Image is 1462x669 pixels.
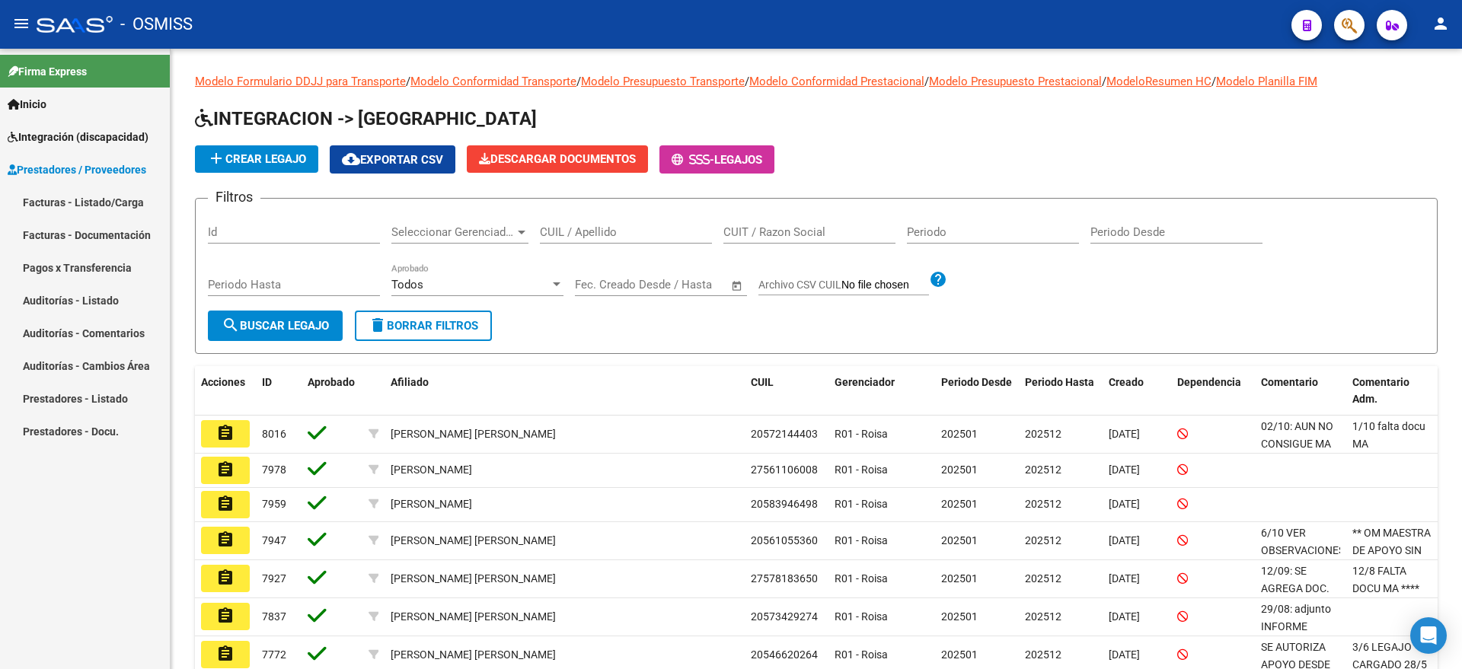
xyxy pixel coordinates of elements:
[749,75,924,88] a: Modelo Conformidad Prestacional
[391,608,556,626] div: [PERSON_NAME] [PERSON_NAME]
[342,150,360,168] mat-icon: cloud_download
[391,646,556,664] div: [PERSON_NAME] [PERSON_NAME]
[835,610,888,623] span: R01 - Roisa
[1025,648,1061,661] span: 202512
[391,461,472,479] div: [PERSON_NAME]
[1109,498,1140,510] span: [DATE]
[659,145,774,174] button: -Legajos
[1025,464,1061,476] span: 202512
[216,530,235,549] mat-icon: assignment
[391,425,556,443] div: [PERSON_NAME] [PERSON_NAME]
[714,153,762,167] span: Legajos
[8,129,148,145] span: Integración (discapacidad)
[391,570,556,588] div: [PERSON_NAME] [PERSON_NAME]
[751,534,818,546] span: 20561055360
[1106,75,1211,88] a: ModeloResumen HC
[758,279,841,291] span: Archivo CSV CUIL
[1025,428,1061,440] span: 202512
[929,75,1102,88] a: Modelo Presupuesto Prestacional
[941,464,978,476] span: 202501
[207,152,306,166] span: Crear Legajo
[941,572,978,585] span: 202501
[342,153,443,167] span: Exportar CSV
[256,366,302,416] datatable-header-cell: ID
[929,270,947,288] mat-icon: help
[207,149,225,167] mat-icon: add
[391,495,472,513] div: [PERSON_NAME]
[120,8,193,41] span: - OSMISS
[672,153,714,167] span: -
[1109,376,1144,388] span: Creado
[751,610,818,623] span: 20573429274
[751,648,818,661] span: 20546620264
[1346,366,1438,416] datatable-header-cell: Comentario Adm.
[391,532,556,550] div: [PERSON_NAME] [PERSON_NAME]
[828,366,935,416] datatable-header-cell: Gerenciador
[385,366,745,416] datatable-header-cell: Afiliado
[262,428,286,440] span: 8016
[1171,366,1255,416] datatable-header-cell: Dependencia
[751,464,818,476] span: 27561106008
[201,376,245,388] span: Acciones
[1261,376,1318,388] span: Comentario
[835,464,888,476] span: R01 - Roisa
[1019,366,1103,416] datatable-header-cell: Periodo Hasta
[745,366,828,416] datatable-header-cell: CUIL
[835,428,888,440] span: R01 - Roisa
[216,460,235,479] mat-icon: assignment
[581,75,745,88] a: Modelo Presupuesto Transporte
[8,63,87,80] span: Firma Express
[369,319,478,333] span: Borrar Filtros
[12,14,30,33] mat-icon: menu
[355,311,492,341] button: Borrar Filtros
[1410,617,1447,654] div: Open Intercom Messenger
[262,648,286,661] span: 7772
[1025,498,1061,510] span: 202512
[751,498,818,510] span: 20583946498
[1109,464,1140,476] span: [DATE]
[835,648,888,661] span: R01 - Roisa
[935,366,1019,416] datatable-header-cell: Periodo Desde
[1255,366,1346,416] datatable-header-cell: Comentario
[1109,534,1140,546] span: [DATE]
[941,498,978,510] span: 202501
[1025,534,1061,546] span: 202512
[391,225,515,239] span: Seleccionar Gerenciador
[941,428,978,440] span: 202501
[410,75,576,88] a: Modelo Conformidad Transporte
[835,376,895,388] span: Gerenciador
[208,311,343,341] button: Buscar Legajo
[1103,366,1171,416] datatable-header-cell: Creado
[650,278,724,291] input: Fecha fin
[575,278,637,291] input: Fecha inicio
[835,534,888,546] span: R01 - Roisa
[195,108,537,129] span: INTEGRACION -> [GEOGRAPHIC_DATA]
[195,75,406,88] a: Modelo Formulario DDJJ para Transporte
[302,366,362,416] datatable-header-cell: Aprobado
[195,366,256,416] datatable-header-cell: Acciones
[1432,14,1450,33] mat-icon: person
[1109,572,1140,585] span: [DATE]
[941,376,1012,388] span: Periodo Desde
[222,319,329,333] span: Buscar Legajo
[841,279,929,292] input: Archivo CSV CUIL
[262,572,286,585] span: 7927
[262,610,286,623] span: 7837
[467,145,648,173] button: Descargar Documentos
[751,572,818,585] span: 27578183650
[835,572,888,585] span: R01 - Roisa
[1216,75,1317,88] a: Modelo Planilla FIM
[479,152,636,166] span: Descargar Documentos
[751,428,818,440] span: 20572144403
[216,424,235,442] mat-icon: assignment
[1109,428,1140,440] span: [DATE]
[1261,420,1333,450] span: 02/10: AUN NO CONSIGUE MA
[1109,610,1140,623] span: [DATE]
[208,186,260,208] h3: Filtros
[835,498,888,510] span: R01 - Roisa
[751,376,774,388] span: CUIL
[391,376,429,388] span: Afiliado
[195,145,318,173] button: Crear Legajo
[941,648,978,661] span: 202501
[262,464,286,476] span: 7978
